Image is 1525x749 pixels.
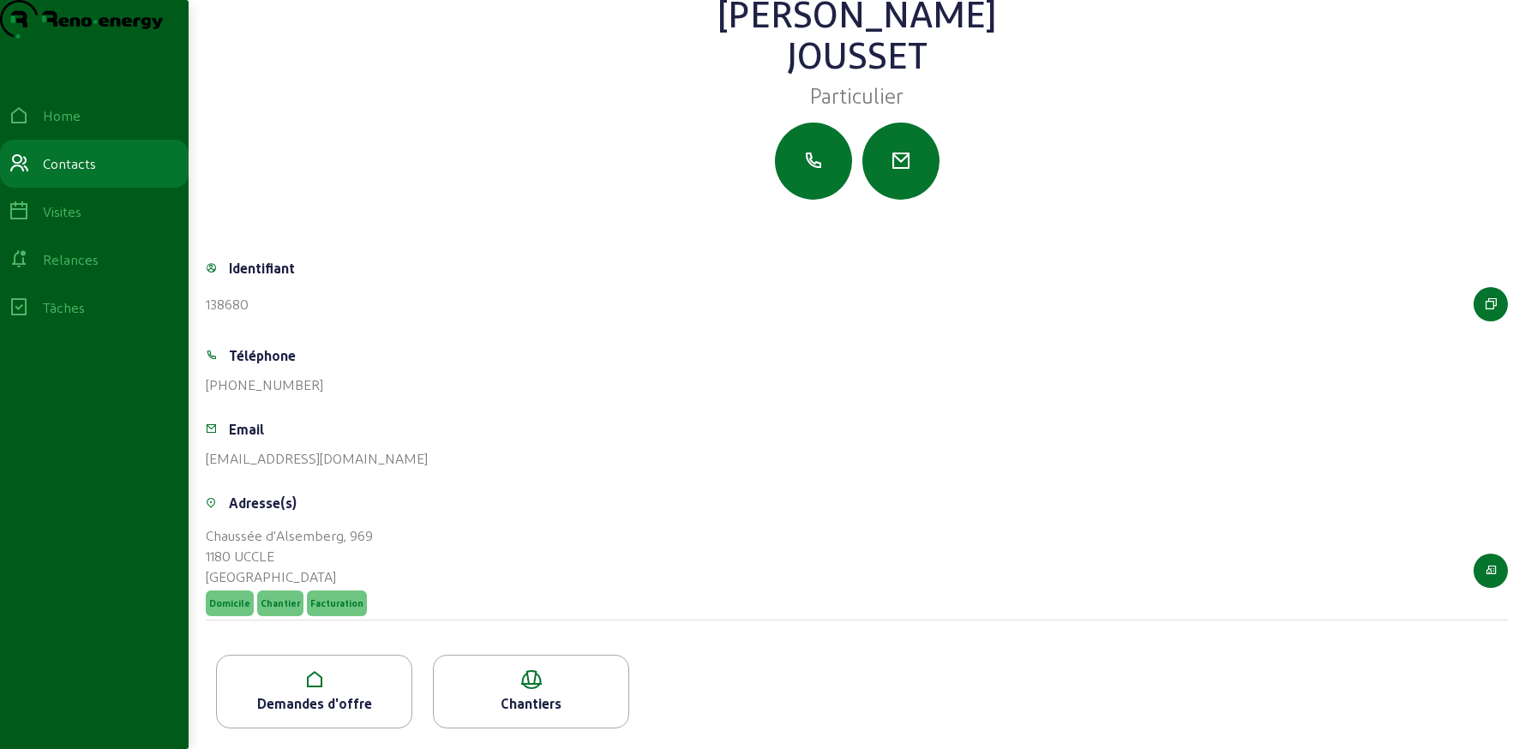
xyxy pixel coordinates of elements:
[229,345,296,366] div: Téléphone
[206,546,373,566] div: 1180 UCCLE
[206,525,373,546] div: Chaussée d'Alsemberg, 969
[43,249,99,270] div: Relances
[206,33,1508,75] div: JOUSSET
[434,693,628,714] div: Chantiers
[229,493,297,513] div: Adresse(s)
[310,597,363,609] span: Facturation
[229,419,264,440] div: Email
[206,448,428,469] div: [EMAIL_ADDRESS][DOMAIN_NAME]
[206,81,1508,109] div: Particulier
[206,374,323,395] div: [PHONE_NUMBER]
[43,105,81,126] div: Home
[43,297,85,318] div: Tâches
[206,294,249,315] div: 138680
[43,201,81,222] div: Visites
[217,693,411,714] div: Demandes d'offre
[206,566,373,587] div: [GEOGRAPHIC_DATA]
[209,597,250,609] span: Domicile
[261,597,300,609] span: Chantier
[43,153,96,174] div: Contacts
[229,258,295,279] div: Identifiant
